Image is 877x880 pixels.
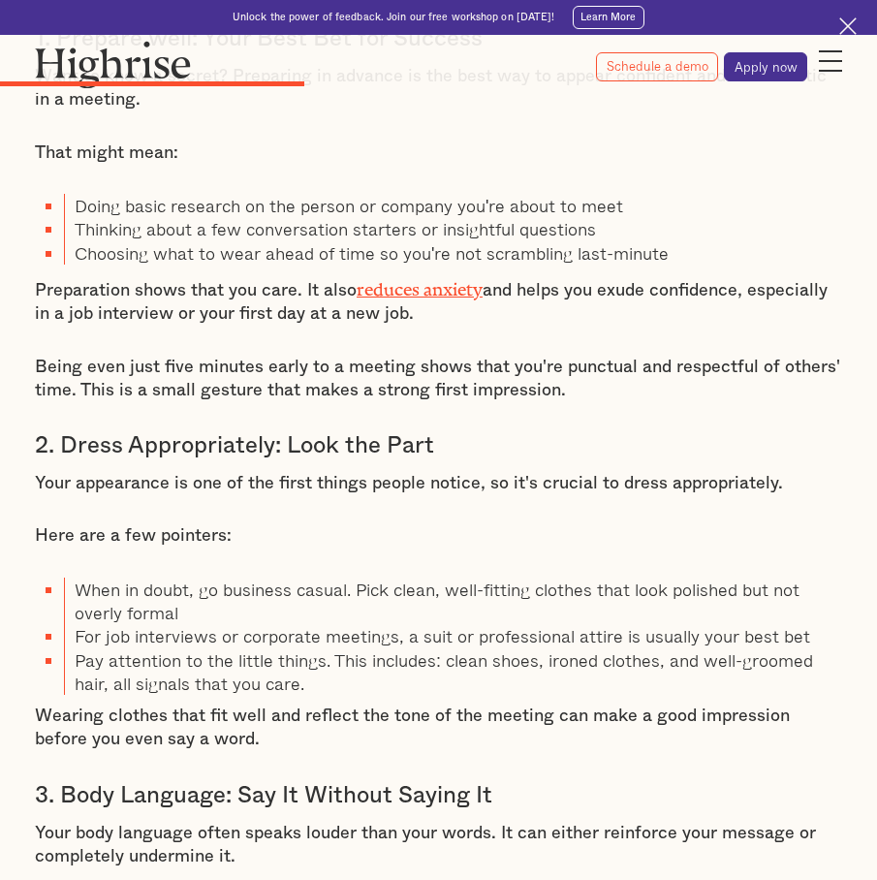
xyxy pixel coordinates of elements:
p: Wearing clothes that fit well and reflect the tone of the meeting can make a good impression befo... [35,705,842,752]
a: Learn More [573,6,645,29]
p: Here are a few pointers: [35,524,842,548]
a: reduces anxiety [357,279,483,291]
li: Choosing what to wear ahead of time so you're not scrambling last-minute [64,241,842,265]
p: Your appearance is one of the first things people notice, so it's crucial to dress appropriately. [35,472,842,495]
img: Highrise logo [35,41,191,88]
p: Being even just five minutes early to a meeting shows that you're punctual and respectful of othe... [35,356,842,403]
p: Preparation shows that you care. It also and helps you exude confidence, especially in a job inte... [35,274,842,327]
img: Cross icon [839,17,857,35]
li: Pay attention to the little things. This includes: clean shoes, ironed clothes, and well-groomed ... [64,648,842,696]
a: Apply now [724,52,807,81]
li: Thinking about a few conversation starters or insightful questions [64,217,842,240]
p: That might mean: [35,141,842,165]
p: Your body language often speaks louder than your words. It can either reinforce your message or c... [35,822,842,869]
a: Schedule a demo [596,52,718,81]
div: Unlock the power of feedback. Join our free workshop on [DATE]! [233,11,555,24]
h3: 2. Dress Appropriately: Look the Part [35,431,842,460]
li: For job interviews or corporate meetings, a suit or professional attire is usually your best bet [64,624,842,647]
li: Doing basic research on the person or company you're about to meet [64,194,842,217]
li: When in doubt, go business casual. Pick clean, well-fitting clothes that look polished but not ov... [64,578,842,625]
h3: 3. Body Language: Say It Without Saying It [35,781,842,810]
